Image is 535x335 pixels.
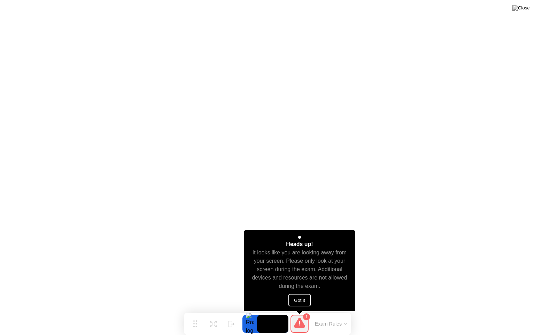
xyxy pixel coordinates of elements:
button: Exam Rules [313,321,350,327]
button: Got it [288,294,311,306]
img: Close [512,5,530,11]
div: 1 [303,313,310,320]
div: It looks like you are looking away from your screen. Please only look at your screen during the e... [250,248,349,290]
div: Heads up! [286,240,313,248]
